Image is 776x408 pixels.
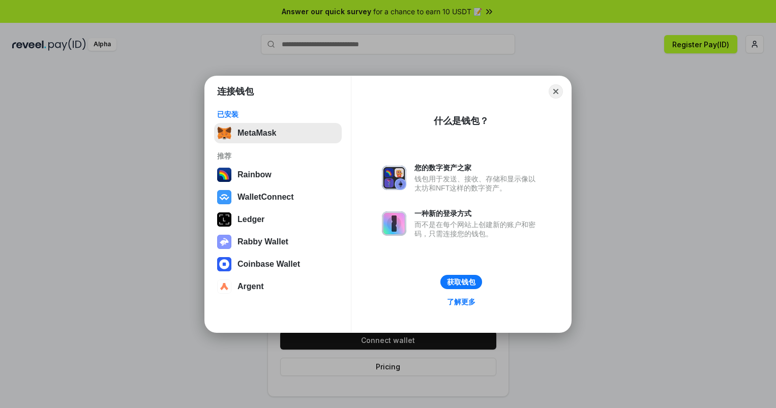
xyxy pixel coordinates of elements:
h1: 连接钱包 [217,85,254,98]
div: 钱包用于发送、接收、存储和显示像以太坊和NFT这样的数字资产。 [414,174,541,193]
img: svg+xml,%3Csvg%20width%3D%22120%22%20height%3D%22120%22%20viewBox%3D%220%200%20120%20120%22%20fil... [217,168,231,182]
div: Coinbase Wallet [237,260,300,269]
img: svg+xml,%3Csvg%20width%3D%2228%22%20height%3D%2228%22%20viewBox%3D%220%200%2028%2028%22%20fill%3D... [217,190,231,204]
button: 获取钱包 [440,275,482,289]
div: 已安装 [217,110,339,119]
div: Rabby Wallet [237,237,288,246]
a: 了解更多 [441,295,482,308]
button: Argent [214,276,342,297]
div: 您的数字资产之家 [414,163,541,172]
img: svg+xml,%3Csvg%20width%3D%2228%22%20height%3D%2228%22%20viewBox%3D%220%200%2028%2028%22%20fill%3D... [217,257,231,271]
img: svg+xml,%3Csvg%20xmlns%3D%22http%3A%2F%2Fwww.w3.org%2F2000%2Fsvg%22%20width%3D%2228%22%20height%3... [217,212,231,227]
img: svg+xml,%3Csvg%20xmlns%3D%22http%3A%2F%2Fwww.w3.org%2F2000%2Fsvg%22%20fill%3D%22none%22%20viewBox... [382,166,406,190]
div: 什么是钱包？ [434,115,489,127]
button: Rabby Wallet [214,232,342,252]
div: 了解更多 [447,297,475,306]
div: Ledger [237,215,264,224]
img: svg+xml,%3Csvg%20fill%3D%22none%22%20height%3D%2233%22%20viewBox%3D%220%200%2035%2033%22%20width%... [217,126,231,140]
button: Close [549,84,563,99]
div: 获取钱包 [447,277,475,287]
div: 而不是在每个网站上创建新的账户和密码，只需连接您的钱包。 [414,220,541,238]
img: svg+xml,%3Csvg%20xmlns%3D%22http%3A%2F%2Fwww.w3.org%2F2000%2Fsvg%22%20fill%3D%22none%22%20viewBox... [382,211,406,236]
button: MetaMask [214,123,342,143]
img: svg+xml,%3Csvg%20xmlns%3D%22http%3A%2F%2Fwww.w3.org%2F2000%2Fsvg%22%20fill%3D%22none%22%20viewBox... [217,235,231,249]
button: Coinbase Wallet [214,254,342,274]
div: Argent [237,282,264,291]
button: Ledger [214,209,342,230]
div: WalletConnect [237,193,294,202]
div: 一种新的登录方式 [414,209,541,218]
div: 推荐 [217,151,339,161]
img: svg+xml,%3Csvg%20width%3D%2228%22%20height%3D%2228%22%20viewBox%3D%220%200%2028%2028%22%20fill%3D... [217,279,231,294]
button: WalletConnect [214,187,342,207]
button: Rainbow [214,165,342,185]
div: Rainbow [237,170,272,179]
div: MetaMask [237,129,276,138]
